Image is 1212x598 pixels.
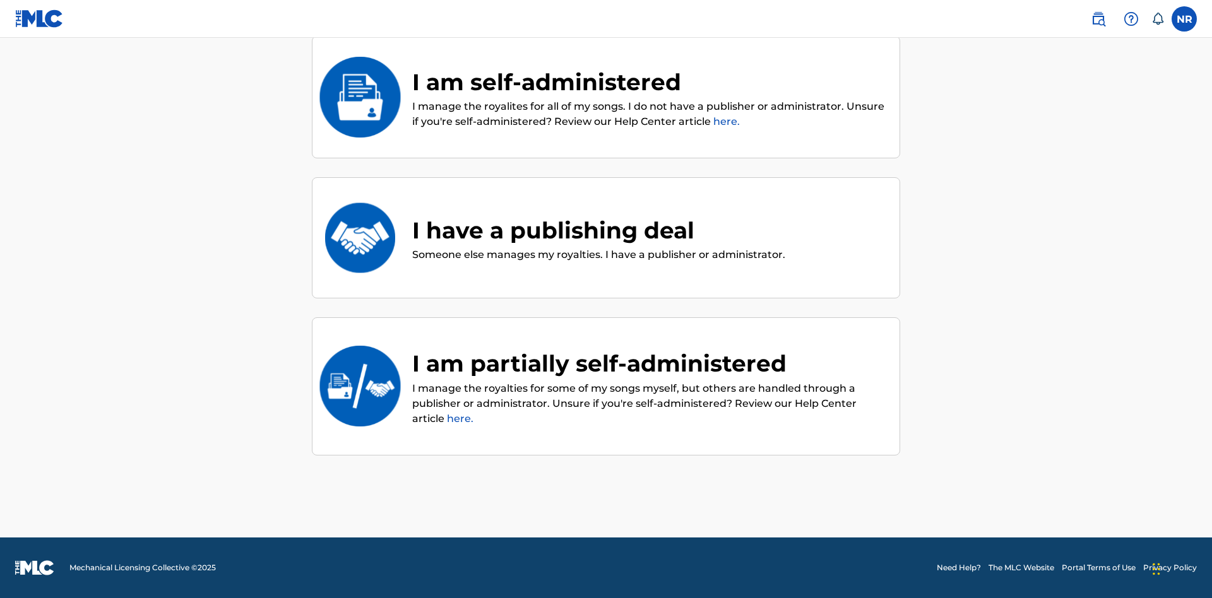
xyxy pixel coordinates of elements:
[412,213,785,247] div: I have a publishing deal
[1172,6,1197,32] div: User Menu
[312,177,900,298] div: I have a publishing dealI have a publishing dealSomeone else manages my royalties. I have a publi...
[1062,562,1136,573] a: Portal Terms of Use
[1086,6,1111,32] a: Public Search
[15,560,54,575] img: logo
[447,413,473,425] a: here.
[69,562,216,573] span: Mechanical Licensing Collective © 2025
[1153,550,1160,588] div: Drag
[412,346,887,380] div: I am partially self-administered
[412,381,887,426] p: I manage the royalties for some of my songs myself, but others are handled through a publisher or...
[319,197,401,278] img: I have a publishing deal
[1149,537,1212,598] iframe: Chat Widget
[15,9,64,28] img: MLC Logo
[312,36,900,159] div: I am self-administeredI am self-administeredI manage the royalites for all of my songs. I do not ...
[312,317,900,455] div: I am partially self-administeredI am partially self-administeredI manage the royalties for some o...
[1119,6,1144,32] div: Help
[412,65,887,99] div: I am self-administered
[1143,562,1197,573] a: Privacy Policy
[989,562,1054,573] a: The MLC Website
[1151,13,1164,25] div: Notifications
[412,247,785,262] p: Someone else manages my royalties. I have a publisher or administrator.
[412,99,887,129] p: I manage the royalites for all of my songs. I do not have a publisher or administrator. Unsure if...
[1091,11,1106,26] img: search
[319,346,401,426] img: I am partially self-administered
[713,115,740,127] a: here.
[1124,11,1139,26] img: help
[319,57,401,138] img: I am self-administered
[937,562,981,573] a: Need Help?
